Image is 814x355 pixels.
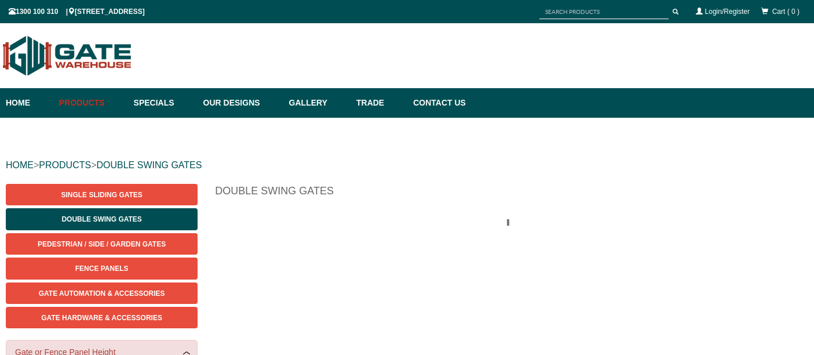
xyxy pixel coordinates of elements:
[215,184,808,204] h1: Double Swing Gates
[6,208,198,230] a: Double Swing Gates
[351,88,407,118] a: Trade
[6,233,198,255] a: Pedestrian / Side / Garden Gates
[198,88,283,118] a: Our Designs
[407,88,466,118] a: Contact Us
[6,184,198,205] a: Single Sliding Gates
[772,8,800,16] span: Cart ( 0 )
[507,219,516,226] img: please_wait.gif
[6,160,34,170] a: HOME
[96,160,202,170] a: DOUBLE SWING GATES
[6,307,198,328] a: Gate Hardware & Accessories
[6,282,198,304] a: Gate Automation & Accessories
[39,160,91,170] a: PRODUCTS
[39,289,165,298] span: Gate Automation & Accessories
[75,265,129,273] span: Fence Panels
[6,147,808,184] div: > >
[9,8,145,16] span: 1300 100 310 | [STREET_ADDRESS]
[6,88,53,118] a: Home
[539,5,669,19] input: SEARCH PRODUCTS
[705,8,750,16] a: Login/Register
[283,88,351,118] a: Gallery
[61,191,142,199] span: Single Sliding Gates
[128,88,198,118] a: Specials
[38,240,166,248] span: Pedestrian / Side / Garden Gates
[53,88,128,118] a: Products
[41,314,162,322] span: Gate Hardware & Accessories
[61,215,141,223] span: Double Swing Gates
[6,258,198,279] a: Fence Panels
